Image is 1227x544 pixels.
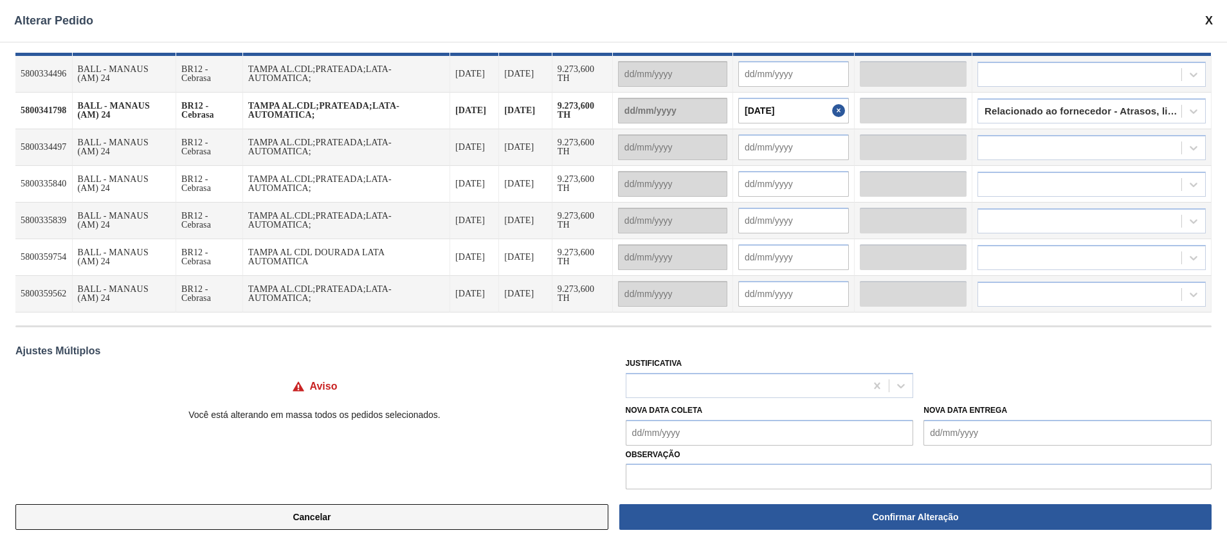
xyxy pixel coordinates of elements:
td: 5800359562 [15,276,73,313]
td: BR12 - Cebrasa [176,203,243,239]
p: Você está alterando em massa todos os pedidos selecionados. [15,410,613,420]
td: [DATE] [499,166,552,203]
td: 9.273,600 TH [552,129,613,166]
td: 9.273,600 TH [552,93,613,129]
td: TAMPA AL.CDL;PRATEADA;LATA-AUTOMATICA; [243,203,450,239]
input: dd/mm/yyyy [738,98,849,123]
td: [DATE] [499,93,552,129]
td: 9.273,600 TH [552,239,613,276]
td: 9.273,600 TH [552,203,613,239]
td: [DATE] [450,93,499,129]
td: 5800359754 [15,239,73,276]
td: TAMPA AL.CDL;PRATEADA;LATA-AUTOMATICA; [243,93,450,129]
input: dd/mm/yyyy [738,61,849,87]
label: Nova Data Entrega [923,406,1007,415]
span: Alterar Pedido [14,14,93,28]
div: Ajustes Múltiplos [15,345,1212,357]
td: 9.273,600 TH [552,56,613,93]
button: Confirmar Alteração [619,504,1212,530]
td: 9.273,600 TH [552,166,613,203]
input: dd/mm/yyyy [738,171,849,197]
td: BR12 - Cebrasa [176,276,243,313]
td: BALL - MANAUS (AM) 24 [73,166,176,203]
input: dd/mm/yyyy [618,281,727,307]
td: TAMPA AL.CDL;PRATEADA;LATA-AUTOMATICA; [243,166,450,203]
td: 5800335839 [15,203,73,239]
label: Justificativa [626,359,682,368]
input: dd/mm/yyyy [738,281,849,307]
input: dd/mm/yyyy [618,208,727,233]
td: [DATE] [450,203,499,239]
td: [DATE] [499,203,552,239]
td: BR12 - Cebrasa [176,239,243,276]
td: 5800341798 [15,93,73,129]
td: BR12 - Cebrasa [176,129,243,166]
button: Cancelar [15,504,608,530]
td: TAMPA AL.CDL;PRATEADA;LATA-AUTOMATICA; [243,276,450,313]
td: BR12 - Cebrasa [176,93,243,129]
input: dd/mm/yyyy [618,134,727,160]
h4: Aviso [310,381,338,392]
td: BALL - MANAUS (AM) 24 [73,239,176,276]
input: dd/mm/yyyy [923,420,1212,446]
button: Close [832,98,849,123]
td: [DATE] [499,56,552,93]
td: BALL - MANAUS (AM) 24 [73,129,176,166]
td: TAMPA AL.CDL;PRATEADA;LATA-AUTOMATICA; [243,129,450,166]
input: dd/mm/yyyy [738,244,849,270]
td: BR12 - Cebrasa [176,56,243,93]
input: dd/mm/yyyy [618,244,727,270]
td: [DATE] [499,129,552,166]
input: dd/mm/yyyy [618,171,727,197]
td: 9.273,600 TH [552,276,613,313]
td: [DATE] [450,56,499,93]
input: dd/mm/yyyy [618,61,727,87]
td: BALL - MANAUS (AM) 24 [73,93,176,129]
td: 5800335840 [15,166,73,203]
label: Nova Data Coleta [626,406,703,415]
td: BR12 - Cebrasa [176,166,243,203]
input: dd/mm/yyyy [738,208,849,233]
div: Relacionado ao fornecedor - Atrasos, limitações de capacidade, etc. [985,107,1183,116]
td: TAMPA AL.CDL;PRATEADA;LATA-AUTOMATICA; [243,56,450,93]
td: BALL - MANAUS (AM) 24 [73,276,176,313]
td: [DATE] [450,166,499,203]
td: [DATE] [450,276,499,313]
label: Observação [626,446,1212,464]
td: [DATE] [450,239,499,276]
input: dd/mm/yyyy [738,134,849,160]
td: BALL - MANAUS (AM) 24 [73,203,176,239]
td: TAMPA AL CDL DOURADA LATA AUTOMATICA [243,239,450,276]
td: [DATE] [499,239,552,276]
input: dd/mm/yyyy [626,420,914,446]
input: dd/mm/yyyy [618,98,727,123]
td: [DATE] [450,129,499,166]
td: BALL - MANAUS (AM) 24 [73,56,176,93]
td: 5800334496 [15,56,73,93]
td: 5800334497 [15,129,73,166]
td: [DATE] [499,276,552,313]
